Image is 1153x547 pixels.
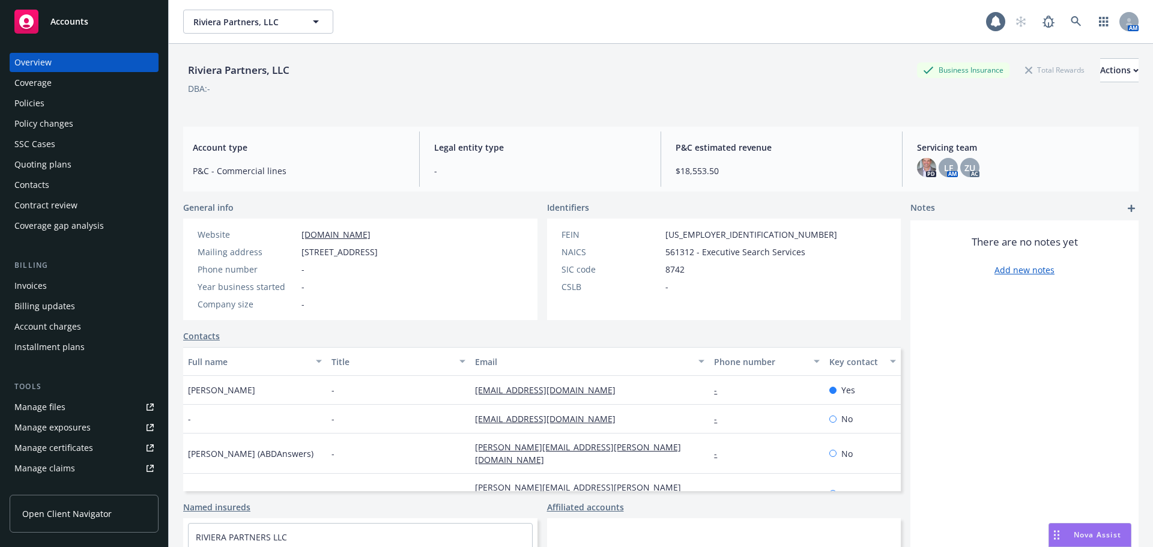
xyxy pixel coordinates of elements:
span: Legal entity type [434,141,646,154]
button: Riviera Partners, LLC [183,10,333,34]
div: Contract review [14,196,77,215]
div: DBA: - [188,82,210,95]
button: Email [470,347,709,376]
div: Year business started [198,280,297,293]
a: - [714,448,727,459]
span: - [331,384,334,396]
span: - [188,413,191,425]
span: - [434,165,646,177]
a: Named insureds [183,501,250,513]
a: [EMAIL_ADDRESS][DOMAIN_NAME] [475,384,625,396]
div: FEIN [561,228,661,241]
span: 561312 - Executive Search Services [665,246,805,258]
span: [STREET_ADDRESS] [301,246,378,258]
a: Policy changes [10,114,159,133]
span: No [841,447,853,460]
span: - [331,447,334,460]
span: Open Client Navigator [22,507,112,520]
div: Email [475,355,691,368]
a: Coverage gap analysis [10,216,159,235]
a: Manage exposures [10,418,159,437]
div: Billing updates [14,297,75,316]
span: - [331,488,334,500]
div: Manage claims [14,459,75,478]
div: Business Insurance [917,62,1009,77]
div: Website [198,228,297,241]
div: Installment plans [14,337,85,357]
a: [DOMAIN_NAME] [301,229,371,240]
a: SSC Cases [10,134,159,154]
a: - [714,413,727,425]
a: Contract review [10,196,159,215]
a: RIVIERA PARTNERS LLC [196,531,287,543]
div: Billing [10,259,159,271]
div: Phone number [198,263,297,276]
span: General info [183,201,234,214]
span: [US_EMPLOYER_IDENTIFICATION_NUMBER] [665,228,837,241]
a: Switch app [1092,10,1116,34]
div: Policies [14,94,44,113]
span: 8742 [665,263,685,276]
span: Yes [841,384,855,396]
button: Nova Assist [1049,523,1131,547]
div: Manage BORs [14,479,71,498]
a: - [714,384,727,396]
a: Accounts [10,5,159,38]
span: Riviera Partners, LLC [193,16,297,28]
span: - [301,263,304,276]
span: Identifiers [547,201,589,214]
a: Search [1064,10,1088,34]
span: $18,553.50 [676,165,888,177]
span: - [301,298,304,310]
span: LF [944,162,953,174]
a: Policies [10,94,159,113]
span: P&C - Commercial lines [193,165,405,177]
div: SSC Cases [14,134,55,154]
span: [PERSON_NAME] (ABDAnswers) [188,447,313,460]
div: Manage certificates [14,438,93,458]
a: Contacts [10,175,159,195]
span: No [841,488,853,500]
div: NAICS [561,246,661,258]
span: No [841,413,853,425]
span: - [301,280,304,293]
span: Servicing team [917,141,1129,154]
a: Invoices [10,276,159,295]
div: Manage exposures [14,418,91,437]
span: Notes [910,201,935,216]
div: CSLB [561,280,661,293]
div: Coverage gap analysis [14,216,104,235]
button: Phone number [709,347,824,376]
a: [EMAIL_ADDRESS][DOMAIN_NAME] [475,413,625,425]
span: ZU [964,162,975,174]
div: Mailing address [198,246,297,258]
div: Policy changes [14,114,73,133]
div: Overview [14,53,52,72]
a: - [714,488,727,500]
div: Title [331,355,452,368]
div: SIC code [561,263,661,276]
a: Affiliated accounts [547,501,624,513]
a: Manage files [10,397,159,417]
button: Actions [1100,58,1139,82]
a: [PERSON_NAME][EMAIL_ADDRESS][PERSON_NAME][DOMAIN_NAME] [475,482,681,506]
button: Title [327,347,470,376]
span: - [665,280,668,293]
div: Key contact [829,355,883,368]
div: Contacts [14,175,49,195]
div: Total Rewards [1019,62,1091,77]
div: Full name [188,355,309,368]
a: Add new notes [994,264,1055,276]
button: Full name [183,347,327,376]
span: - [331,413,334,425]
div: Coverage [14,73,52,92]
a: Manage BORs [10,479,159,498]
div: Phone number [714,355,806,368]
span: P&C estimated revenue [676,141,888,154]
a: Overview [10,53,159,72]
a: Billing updates [10,297,159,316]
div: Drag to move [1049,524,1064,546]
div: Account charges [14,317,81,336]
div: Tools [10,381,159,393]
